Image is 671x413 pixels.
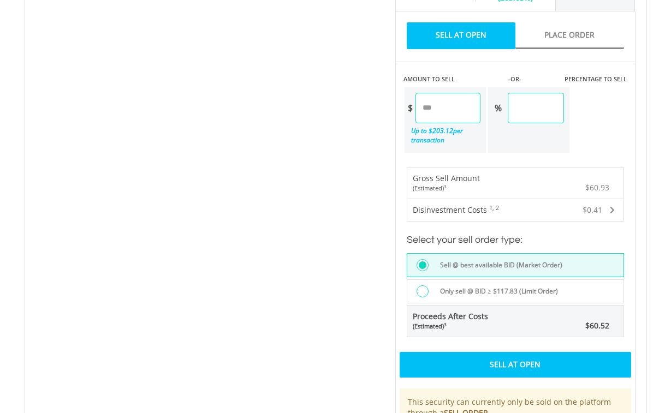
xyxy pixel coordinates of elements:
span: $60.93 [585,182,609,193]
label: Only sell @ BID ≥ $117.83 (Limit Order) [434,285,558,297]
label: PERCENTAGE TO SELL [565,75,627,83]
sup: 3 [444,183,447,189]
label: -OR- [508,75,521,83]
a: Place Order [515,22,624,49]
div: Sell At Open [400,352,631,377]
div: Up to $ per transaction [405,123,480,147]
sup: 1, 2 [489,204,499,212]
div: (Estimated) [413,322,488,331]
sup: 3 [444,321,447,327]
div: (Estimated) [413,184,480,193]
label: AMOUNT TO SELL [403,75,455,83]
div: % [488,93,508,123]
div: $ [405,93,415,123]
div: Gross Sell Amount [413,173,480,193]
span: Disinvestment Costs [413,205,487,215]
label: Sell @ best available BID (Market Order) [434,259,562,271]
span: 203.12 [432,126,453,135]
span: Proceeds After Costs [413,311,488,331]
h3: Select your sell order type: [407,232,624,248]
span: $0.41 [583,205,602,215]
span: $60.52 [585,320,609,331]
a: Sell At Open [407,22,515,49]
